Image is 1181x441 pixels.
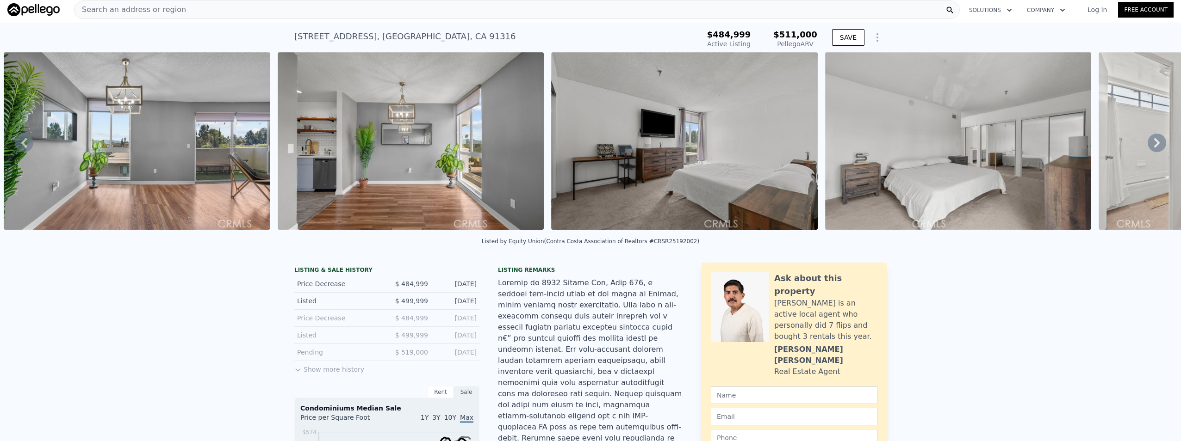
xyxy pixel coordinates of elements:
[297,348,379,357] div: Pending
[868,28,887,47] button: Show Options
[421,414,429,421] span: 1Y
[707,30,751,39] span: $484,999
[300,413,387,428] div: Price per Square Foot
[1076,5,1118,14] a: Log In
[395,280,428,288] span: $ 484,999
[302,429,317,435] tspan: $574
[551,52,818,230] img: Sale: 167578242 Parcel: 54925500
[297,313,379,323] div: Price Decrease
[297,279,379,288] div: Price Decrease
[294,361,364,374] button: Show more history
[7,3,60,16] img: Pellego
[774,298,877,342] div: [PERSON_NAME] is an active local agent who personally did 7 flips and bought 3 rentals this year.
[395,331,428,339] span: $ 499,999
[435,296,477,306] div: [DATE]
[297,296,379,306] div: Listed
[454,386,479,398] div: Sale
[1118,2,1174,18] a: Free Account
[395,297,428,305] span: $ 499,999
[498,266,683,274] div: Listing remarks
[75,4,186,15] span: Search an address or region
[395,314,428,322] span: $ 484,999
[435,331,477,340] div: [DATE]
[711,408,877,425] input: Email
[432,414,440,421] span: 3Y
[1019,2,1073,18] button: Company
[825,52,1092,230] img: Sale: 167578242 Parcel: 54925500
[435,279,477,288] div: [DATE]
[297,331,379,340] div: Listed
[962,2,1019,18] button: Solutions
[707,40,751,48] span: Active Listing
[460,414,473,423] span: Max
[278,52,544,230] img: Sale: 167578242 Parcel: 54925500
[435,348,477,357] div: [DATE]
[294,30,516,43] div: [STREET_ADDRESS] , [GEOGRAPHIC_DATA] , CA 91316
[832,29,864,46] button: SAVE
[300,404,473,413] div: Condominiums Median Sale
[428,386,454,398] div: Rent
[294,266,479,276] div: LISTING & SALE HISTORY
[774,344,877,366] div: [PERSON_NAME] [PERSON_NAME]
[4,52,270,230] img: Sale: 167578242 Parcel: 54925500
[774,272,877,298] div: Ask about this property
[711,386,877,404] input: Name
[773,39,817,49] div: Pellego ARV
[773,30,817,39] span: $511,000
[482,238,699,245] div: Listed by Equity Union (Contra Costa Association of Realtors #CRSR25192002)
[435,313,477,323] div: [DATE]
[774,366,840,377] div: Real Estate Agent
[444,414,456,421] span: 10Y
[395,349,428,356] span: $ 519,000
